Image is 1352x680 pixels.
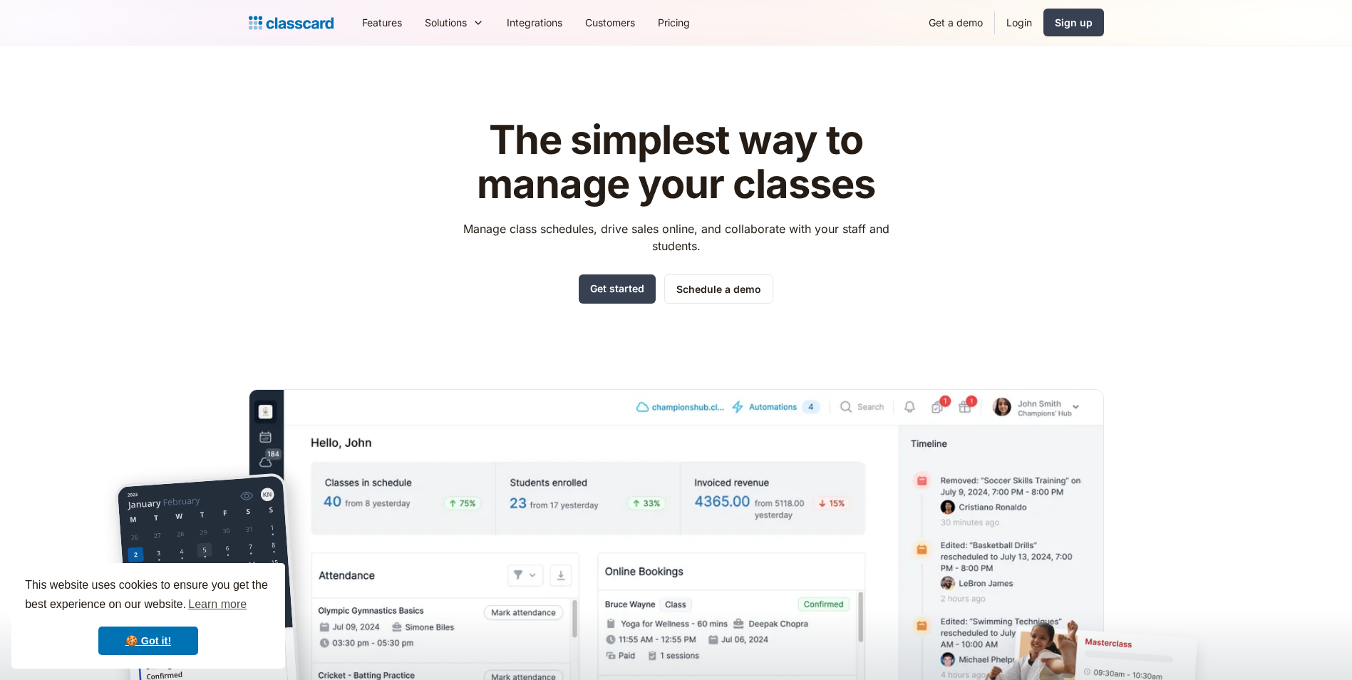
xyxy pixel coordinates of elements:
div: Sign up [1055,15,1093,30]
a: Sign up [1043,9,1104,36]
a: Login [995,6,1043,38]
a: Features [351,6,413,38]
a: Get a demo [917,6,994,38]
div: Solutions [425,15,467,30]
a: Customers [574,6,646,38]
div: cookieconsent [11,563,285,669]
a: Integrations [495,6,574,38]
a: learn more about cookies [186,594,249,615]
p: Manage class schedules, drive sales online, and collaborate with your staff and students. [450,220,902,254]
a: Schedule a demo [664,274,773,304]
div: Solutions [413,6,495,38]
a: Pricing [646,6,701,38]
a: Get started [579,274,656,304]
a: home [249,13,334,33]
span: This website uses cookies to ensure you get the best experience on our website. [25,577,272,615]
h1: The simplest way to manage your classes [450,118,902,206]
a: dismiss cookie message [98,627,198,655]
